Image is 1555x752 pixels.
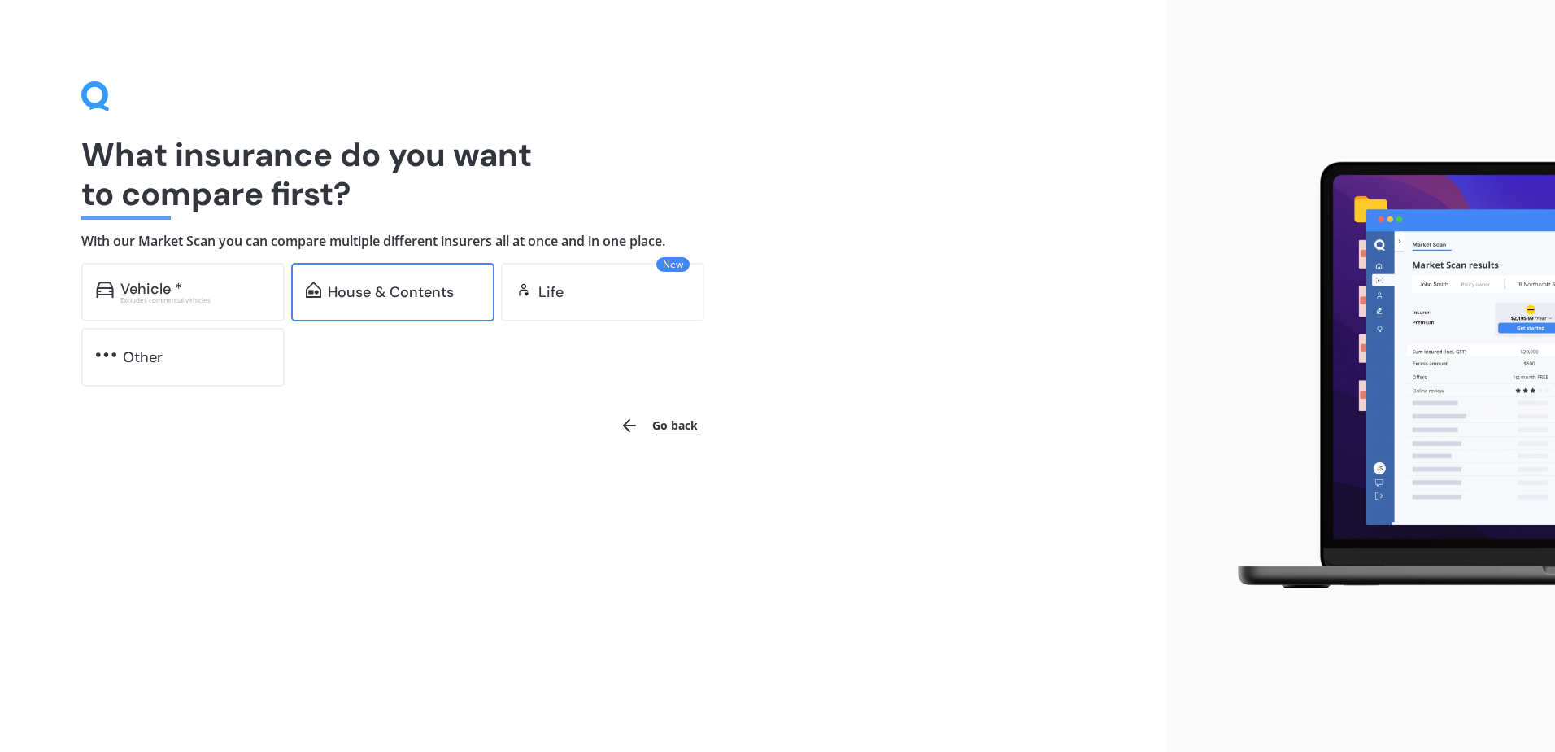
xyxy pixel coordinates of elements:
div: Life [538,284,564,300]
img: laptop.webp [1214,152,1555,600]
div: House & Contents [328,284,454,300]
img: home-and-contents.b802091223b8502ef2dd.svg [306,282,321,298]
button: Go back [610,406,708,445]
span: New [656,257,690,272]
img: car.f15378c7a67c060ca3f3.svg [96,282,114,298]
img: other.81dba5aafe580aa69f38.svg [96,347,116,363]
img: life.f720d6a2d7cdcd3ad642.svg [516,282,532,298]
h4: With our Market Scan you can compare multiple different insurers all at once and in one place. [81,233,1085,250]
div: Excludes commercial vehicles [120,297,270,304]
h1: What insurance do you want to compare first? [81,135,1085,213]
div: Vehicle * [120,281,182,297]
div: Other [123,349,163,365]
